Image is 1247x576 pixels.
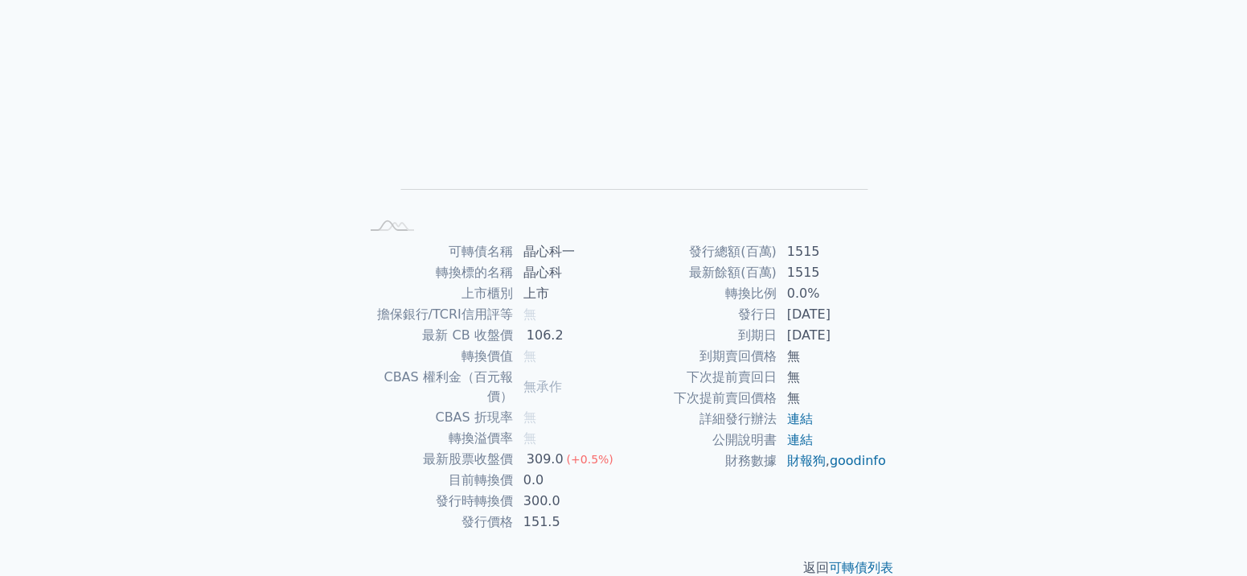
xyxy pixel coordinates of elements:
td: 上市櫃別 [360,283,514,304]
td: 到期日 [624,325,777,346]
td: CBAS 折現率 [360,407,514,428]
td: 目前轉換價 [360,470,514,491]
g: Chart [386,21,868,213]
td: 上市 [514,283,624,304]
a: 財報狗 [787,453,826,468]
td: 發行總額(百萬) [624,241,777,262]
td: 晶心科一 [514,241,624,262]
td: [DATE] [777,304,888,325]
td: 下次提前賣回日 [624,367,777,388]
td: 1515 [777,262,888,283]
td: , [777,451,888,471]
td: 0.0 [514,470,624,491]
td: 擔保銀行/TCRI信用評等 [360,304,514,325]
td: 發行日 [624,304,777,325]
span: 無 [523,409,536,425]
span: (+0.5%) [567,453,613,466]
td: 下次提前賣回價格 [624,388,777,409]
span: 無 [523,348,536,364]
span: 無 [523,307,536,322]
td: 300.0 [514,491,624,512]
a: 連結 [787,432,813,447]
td: 到期賣回價格 [624,346,777,367]
td: 晶心科 [514,262,624,283]
td: 發行價格 [360,512,514,533]
td: 1515 [777,241,888,262]
a: goodinfo [830,453,886,468]
td: 可轉債名稱 [360,241,514,262]
td: 詳細發行辦法 [624,409,777,430]
td: CBAS 權利金（百元報價） [360,367,514,407]
td: 最新餘額(百萬) [624,262,777,283]
td: 最新 CB 收盤價 [360,325,514,346]
a: 連結 [787,411,813,426]
td: 財務數據 [624,451,777,471]
td: 151.5 [514,512,624,533]
td: 轉換溢價率 [360,428,514,449]
a: 可轉債列表 [830,560,894,575]
span: 無 [523,430,536,446]
td: 無 [777,367,888,388]
td: 最新股票收盤價 [360,449,514,470]
td: 公開說明書 [624,430,777,451]
td: 無 [777,346,888,367]
td: 轉換比例 [624,283,777,304]
td: [DATE] [777,325,888,346]
td: 0.0% [777,283,888,304]
td: 無 [777,388,888,409]
td: 轉換價值 [360,346,514,367]
div: 106.2 [523,326,567,345]
td: 轉換標的名稱 [360,262,514,283]
span: 無承作 [523,379,562,394]
div: 309.0 [523,450,567,469]
td: 發行時轉換價 [360,491,514,512]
